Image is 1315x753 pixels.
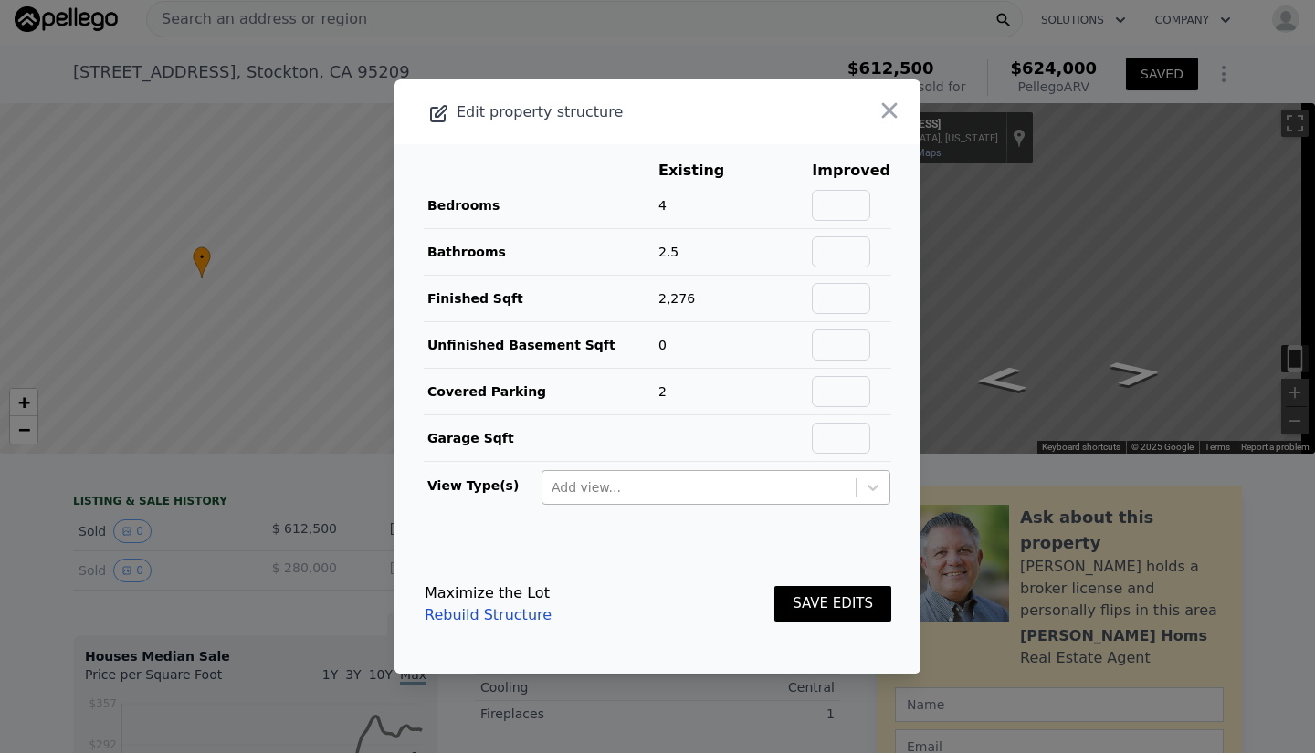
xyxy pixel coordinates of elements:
td: Bedrooms [424,183,657,229]
a: Rebuild Structure [425,604,552,626]
span: 2,276 [658,291,695,306]
span: 2 [658,384,667,399]
div: Edit property structure [394,99,815,125]
td: Finished Sqft [424,276,657,322]
span: 0 [658,338,667,352]
td: Covered Parking [424,369,657,415]
span: 4 [658,198,667,213]
td: Garage Sqft [424,415,657,462]
div: Maximize the Lot [425,582,552,604]
button: SAVE EDITS [774,586,891,622]
span: 2.5 [658,245,679,259]
td: View Type(s) [424,462,541,506]
th: Existing [657,159,752,183]
td: Bathrooms [424,229,657,276]
th: Improved [811,159,891,183]
td: Unfinished Basement Sqft [424,322,657,369]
